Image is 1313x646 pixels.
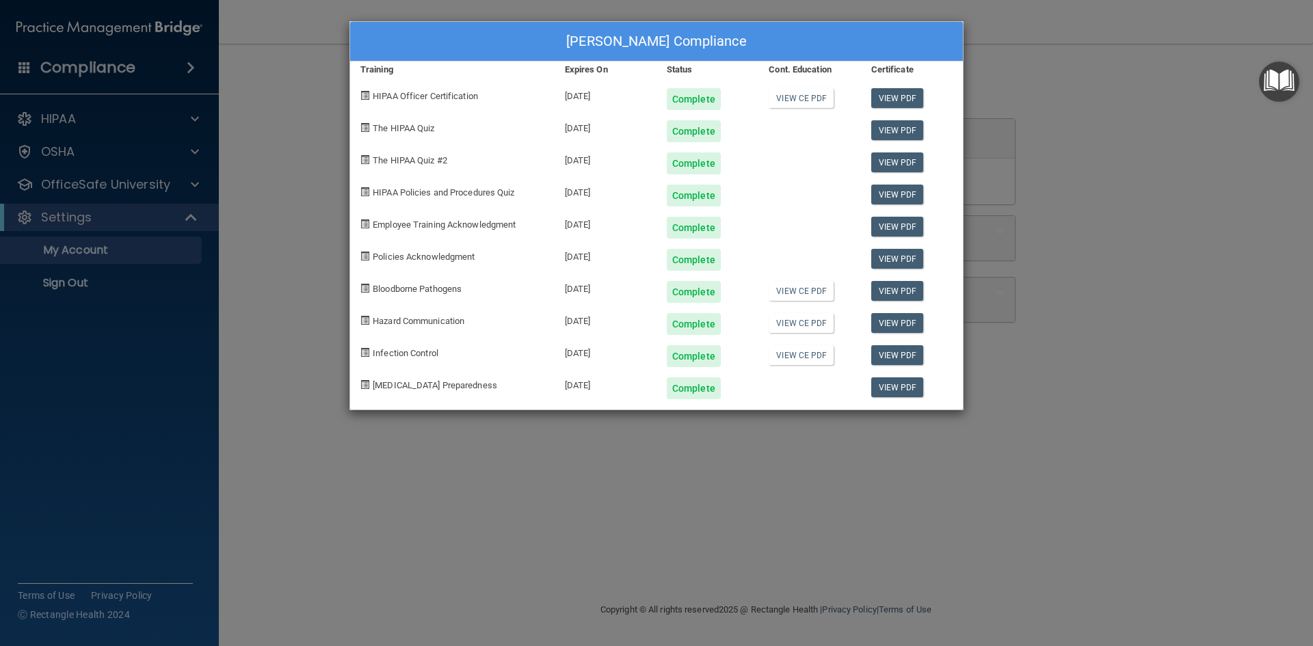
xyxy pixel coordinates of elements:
[871,217,924,237] a: View PDF
[373,316,464,326] span: Hazard Communication
[555,206,656,239] div: [DATE]
[871,281,924,301] a: View PDF
[871,345,924,365] a: View PDF
[656,62,758,78] div: Status
[555,367,656,399] div: [DATE]
[555,239,656,271] div: [DATE]
[667,345,721,367] div: Complete
[373,155,447,165] span: The HIPAA Quiz #2
[871,313,924,333] a: View PDF
[555,335,656,367] div: [DATE]
[555,78,656,110] div: [DATE]
[871,120,924,140] a: View PDF
[871,249,924,269] a: View PDF
[373,380,497,390] span: [MEDICAL_DATA] Preparedness
[667,377,721,399] div: Complete
[373,348,438,358] span: Infection Control
[667,185,721,206] div: Complete
[555,303,656,335] div: [DATE]
[555,62,656,78] div: Expires On
[373,252,475,262] span: Policies Acknowledgment
[555,142,656,174] div: [DATE]
[769,313,834,333] a: View CE PDF
[350,62,555,78] div: Training
[1259,62,1299,102] button: Open Resource Center
[758,62,860,78] div: Cont. Education
[667,88,721,110] div: Complete
[667,217,721,239] div: Complete
[861,62,963,78] div: Certificate
[871,88,924,108] a: View PDF
[871,185,924,204] a: View PDF
[667,152,721,174] div: Complete
[350,22,963,62] div: [PERSON_NAME] Compliance
[871,152,924,172] a: View PDF
[373,187,514,198] span: HIPAA Policies and Procedures Quiz
[667,249,721,271] div: Complete
[769,345,834,365] a: View CE PDF
[667,313,721,335] div: Complete
[555,271,656,303] div: [DATE]
[769,88,834,108] a: View CE PDF
[555,174,656,206] div: [DATE]
[769,281,834,301] a: View CE PDF
[373,284,462,294] span: Bloodborne Pathogens
[871,377,924,397] a: View PDF
[555,110,656,142] div: [DATE]
[667,281,721,303] div: Complete
[373,91,478,101] span: HIPAA Officer Certification
[667,120,721,142] div: Complete
[373,219,516,230] span: Employee Training Acknowledgment
[373,123,434,133] span: The HIPAA Quiz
